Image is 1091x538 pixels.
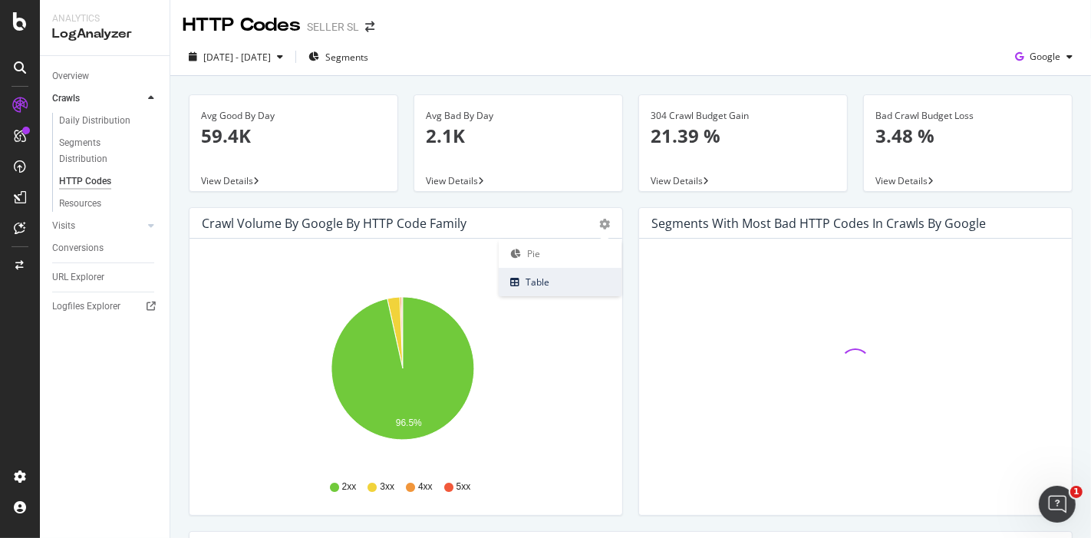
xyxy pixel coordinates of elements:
[59,135,144,167] div: Segments Distribution
[651,109,836,123] div: 304 Crawl Budget Gain
[52,25,157,43] div: LogAnalyzer
[52,269,104,286] div: URL Explorer
[52,299,120,315] div: Logfiles Explorer
[426,109,611,123] div: Avg Bad By Day
[342,480,357,493] span: 2xx
[651,123,836,149] p: 21.39 %
[651,216,986,231] div: Segments with most bad HTTP codes in Crawls by google
[52,218,143,234] a: Visits
[302,45,374,69] button: Segments
[52,269,159,286] a: URL Explorer
[457,480,471,493] span: 5xx
[380,480,394,493] span: 3xx
[499,243,621,264] span: Pie
[52,240,104,256] div: Conversions
[52,68,159,84] a: Overview
[59,113,130,129] div: Daily Distribution
[325,51,368,64] span: Segments
[651,174,703,187] span: View Details
[183,45,289,69] button: [DATE] - [DATE]
[52,12,157,25] div: Analytics
[59,196,159,212] a: Resources
[499,239,621,296] ul: gear
[59,173,111,190] div: HTTP Codes
[1009,45,1079,69] button: Google
[52,91,80,107] div: Crawls
[203,51,271,64] span: [DATE] - [DATE]
[52,68,89,84] div: Overview
[599,219,610,229] div: gear
[201,123,386,149] p: 59.4K
[59,135,159,167] a: Segments Distribution
[202,216,466,231] div: Crawl Volume by google by HTTP Code Family
[183,12,301,38] div: HTTP Codes
[52,91,143,107] a: Crawls
[499,272,621,292] span: Table
[875,174,928,187] span: View Details
[59,196,101,212] div: Resources
[201,174,253,187] span: View Details
[1030,50,1060,63] span: Google
[201,109,386,123] div: Avg Good By Day
[52,218,75,234] div: Visits
[202,288,604,466] svg: A chart.
[426,174,478,187] span: View Details
[875,109,1060,123] div: Bad Crawl Budget Loss
[875,123,1060,149] p: 3.48 %
[59,113,159,129] a: Daily Distribution
[307,19,359,35] div: SELLER SL
[426,123,611,149] p: 2.1K
[396,418,422,429] text: 96.5%
[418,480,433,493] span: 4xx
[365,21,374,32] div: arrow-right-arrow-left
[1070,486,1083,498] span: 1
[1039,486,1076,523] iframe: Intercom live chat
[52,299,159,315] a: Logfiles Explorer
[59,173,159,190] a: HTTP Codes
[52,240,159,256] a: Conversions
